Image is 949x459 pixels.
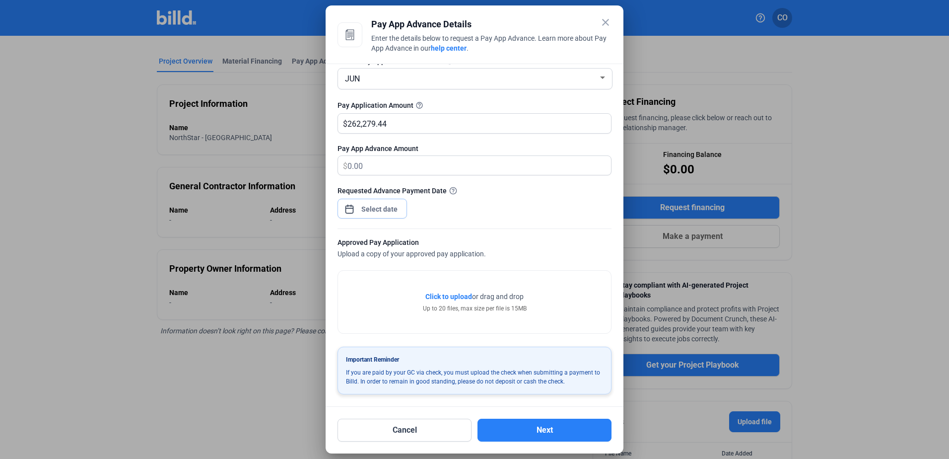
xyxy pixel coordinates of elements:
[346,368,603,386] mat-card-content: If you are paid by your GC via check, you must upload the check when submitting a payment to Bill...
[338,144,611,153] div: Pay App Advance Amount
[371,17,611,31] div: Pay App Advance Details
[425,293,472,301] span: Click to upload
[338,419,472,442] button: Cancel
[431,44,467,52] a: help center
[371,33,611,55] div: Enter the details below to request a Pay App Advance. Learn more about Pay App Advance in our
[600,16,611,28] mat-icon: close
[423,304,527,313] div: Up to 20 files, max size per file is 15MB
[477,419,611,442] button: Next
[338,99,611,111] div: Pay Application Amount
[347,156,600,175] input: 0.00
[338,156,347,172] span: $
[467,44,469,52] span: .
[338,237,611,250] div: Approved Pay Application
[472,292,524,302] span: or drag and drop
[338,237,611,260] div: Upload a copy of your approved pay application.
[344,199,354,209] button: Open calendar
[345,74,360,83] span: JUN
[346,355,603,364] mat-card-title: Important Reminder
[413,99,425,111] mat-icon: help_outline
[347,114,600,133] input: 0.00
[358,203,401,215] input: Select date
[338,114,347,130] span: $
[338,185,611,196] div: Requested Advance Payment Date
